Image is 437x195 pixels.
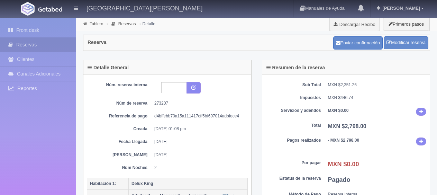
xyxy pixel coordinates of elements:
dd: 2 [154,165,243,171]
a: Tablero [90,21,103,26]
img: Getabed [21,2,35,16]
h4: Resumen de la reserva [266,65,325,70]
dt: Referencia de pago [92,113,147,119]
dt: Núm Noches [92,165,147,171]
b: Habitación 1: [90,181,116,186]
span: [PERSON_NAME] [381,6,420,11]
dt: Impuestos [266,95,321,101]
dt: Total [266,123,321,128]
dd: [DATE] [154,152,243,158]
b: MXN $0.00 [328,161,359,168]
dd: 273207 [154,100,243,106]
dd: [DATE] 01:08 pm [154,126,243,132]
th: Delux King [129,178,248,190]
dt: Fecha Llegada [92,139,147,145]
b: Pagado [328,176,350,183]
dt: Servicios y adendos [266,108,321,114]
h4: Detalle General [88,65,129,70]
dt: Núm de reserva [92,100,147,106]
dt: [PERSON_NAME] [92,152,147,158]
dt: Pagos realizados [266,138,321,143]
b: MXN $0.00 [328,108,349,113]
dt: Sub Total [266,82,321,88]
dt: Por pagar [266,160,321,166]
h4: [GEOGRAPHIC_DATA][PERSON_NAME] [87,3,202,12]
button: Enviar confirmación [333,36,383,50]
dt: Estatus de la reserva [266,176,321,181]
b: - MXN $2,798.00 [328,138,359,143]
b: MXN $2,798.00 [328,123,366,129]
a: Reservas [118,21,136,26]
dd: [DATE] [154,139,243,145]
button: Primeros pasos [383,17,429,31]
h4: Reserva [88,40,107,45]
dt: Núm. reserva interna [92,82,147,88]
img: Getabed [38,7,62,12]
dd: MXN $446.74 [328,95,427,101]
a: Modificar reserva [384,36,428,49]
a: Descargar Recibo [330,17,379,31]
dd: d4bffebb70a15a111417cff5bf607014adbfece4 [154,113,243,119]
dt: Creada [92,126,147,132]
dd: MXN $2,351.26 [328,82,427,88]
li: Detalle [138,20,157,27]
